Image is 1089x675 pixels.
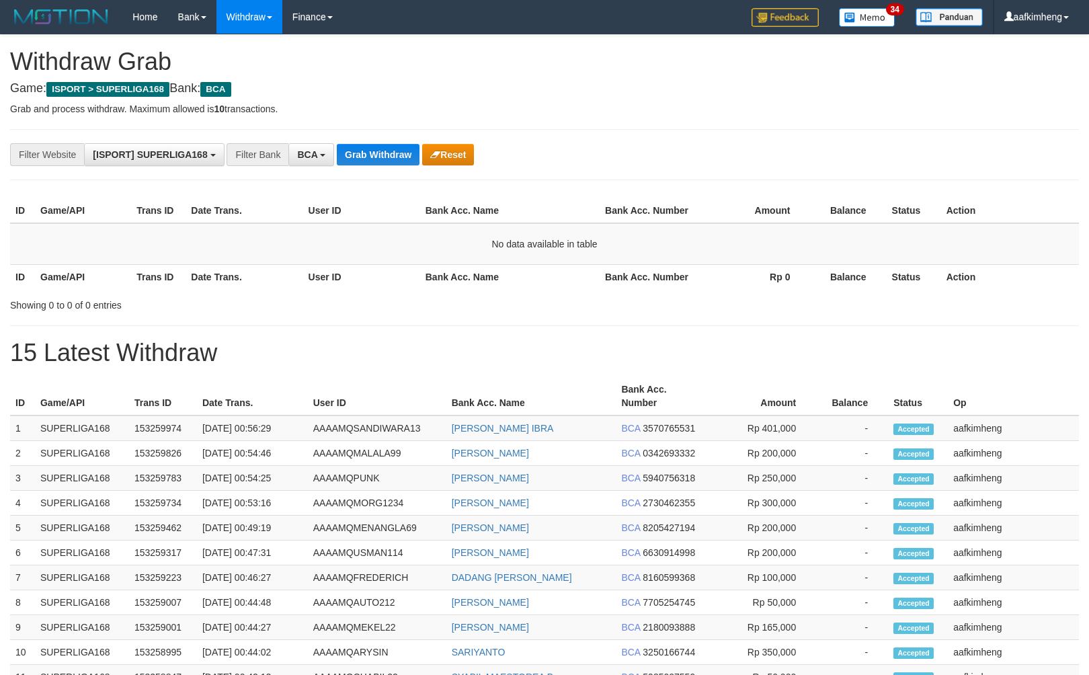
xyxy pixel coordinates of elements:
td: 3 [10,466,35,491]
td: Rp 200,000 [707,516,816,541]
span: Copy 3570765531 to clipboard [643,423,695,434]
td: 6 [10,541,35,565]
td: - [816,466,888,491]
th: Status [888,377,948,415]
th: Date Trans. [197,377,308,415]
td: aafkimheng [948,640,1079,665]
td: SUPERLIGA168 [35,441,129,466]
td: AAAAMQMORG1234 [308,491,446,516]
td: No data available in table [10,223,1079,265]
td: Rp 250,000 [707,466,816,491]
td: 4 [10,491,35,516]
td: aafkimheng [948,565,1079,590]
td: aafkimheng [948,541,1079,565]
td: 153259734 [129,491,197,516]
th: Balance [816,377,888,415]
td: 9 [10,615,35,640]
td: aafkimheng [948,516,1079,541]
p: Grab and process withdraw. Maximum allowed is transactions. [10,102,1079,116]
td: AAAAMQPUNK [308,466,446,491]
th: Bank Acc. Name [420,198,600,223]
td: 2 [10,441,35,466]
th: Balance [810,264,886,289]
td: Rp 100,000 [707,565,816,590]
td: 5 [10,516,35,541]
td: 153259826 [129,441,197,466]
th: User ID [303,198,420,223]
th: Bank Acc. Name [420,264,600,289]
th: Bank Acc. Number [600,264,696,289]
td: [DATE] 00:46:27 [197,565,308,590]
span: BCA [297,149,317,160]
a: [PERSON_NAME] [452,498,529,508]
td: [DATE] 00:49:19 [197,516,308,541]
th: Amount [696,198,810,223]
td: AAAAMQMENANGLA69 [308,516,446,541]
span: BCA [621,473,640,483]
th: Date Trans. [186,264,302,289]
td: AAAAMQUSMAN114 [308,541,446,565]
th: Status [887,264,941,289]
td: Rp 200,000 [707,441,816,466]
td: 1 [10,415,35,441]
td: 153259001 [129,615,197,640]
span: BCA [621,547,640,558]
td: aafkimheng [948,415,1079,441]
td: AAAAMQAUTO212 [308,590,446,615]
td: 153259317 [129,541,197,565]
td: - [816,565,888,590]
a: [PERSON_NAME] [452,622,529,633]
span: BCA [621,522,640,533]
td: - [816,640,888,665]
span: BCA [621,647,640,658]
td: SUPERLIGA168 [35,640,129,665]
button: Reset [422,144,474,165]
td: - [816,590,888,615]
a: [PERSON_NAME] [452,448,529,459]
span: Copy 0342693332 to clipboard [643,448,695,459]
td: - [816,541,888,565]
a: [PERSON_NAME] IBRA [452,423,554,434]
img: MOTION_logo.png [10,7,112,27]
span: [ISPORT] SUPERLIGA168 [93,149,207,160]
td: SUPERLIGA168 [35,415,129,441]
a: SARIYANTO [452,647,506,658]
th: Date Trans. [186,198,302,223]
th: Op [948,377,1079,415]
a: [PERSON_NAME] [452,522,529,533]
td: SUPERLIGA168 [35,615,129,640]
h4: Game: Bank: [10,82,1079,95]
td: aafkimheng [948,615,1079,640]
td: 8 [10,590,35,615]
td: aafkimheng [948,466,1079,491]
span: Accepted [893,523,934,534]
span: Accepted [893,424,934,435]
span: Copy 8205427194 to clipboard [643,522,695,533]
td: Rp 300,000 [707,491,816,516]
th: ID [10,264,35,289]
span: Accepted [893,473,934,485]
td: AAAAMQMALALA99 [308,441,446,466]
td: - [816,615,888,640]
span: Copy 6630914998 to clipboard [643,547,695,558]
span: Copy 7705254745 to clipboard [643,597,695,608]
span: Accepted [893,623,934,634]
span: Accepted [893,498,934,510]
td: [DATE] 00:54:25 [197,466,308,491]
td: SUPERLIGA168 [35,590,129,615]
th: Rp 0 [696,264,810,289]
td: [DATE] 00:44:27 [197,615,308,640]
span: Accepted [893,548,934,559]
img: panduan.png [916,8,983,26]
span: BCA [621,448,640,459]
td: SUPERLIGA168 [35,565,129,590]
span: ISPORT > SUPERLIGA168 [46,82,169,97]
th: Game/API [35,198,131,223]
a: [PERSON_NAME] [452,547,529,558]
td: - [816,516,888,541]
td: 153259974 [129,415,197,441]
th: Game/API [35,264,131,289]
th: User ID [308,377,446,415]
td: 153259462 [129,516,197,541]
td: aafkimheng [948,590,1079,615]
